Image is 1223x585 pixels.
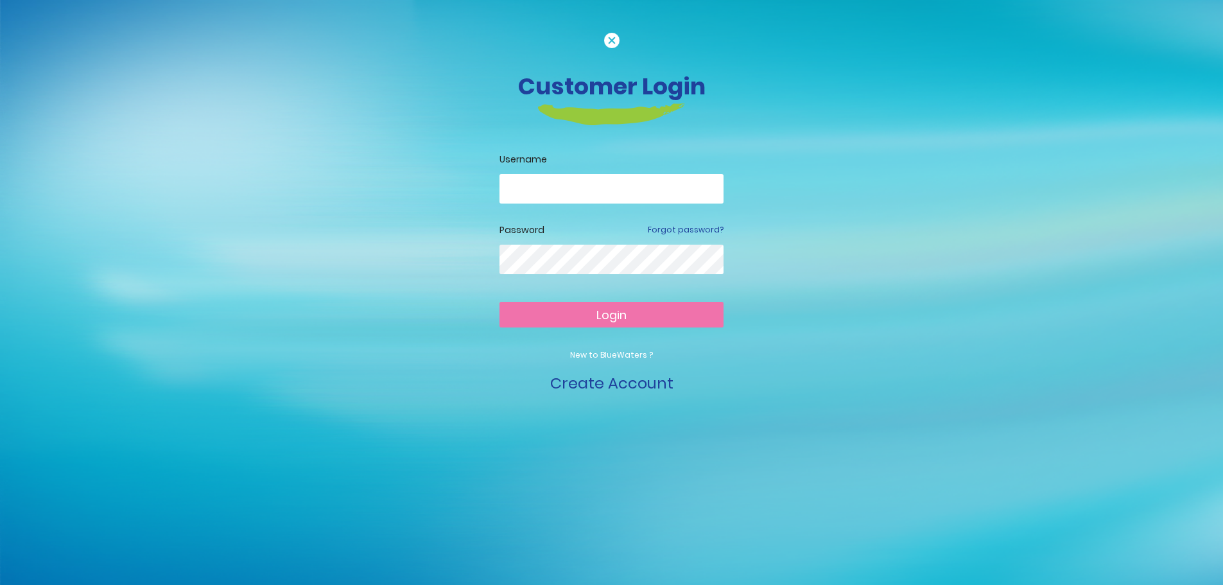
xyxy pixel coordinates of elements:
[499,153,724,166] label: Username
[499,349,724,361] p: New to BlueWaters ?
[550,372,673,394] a: Create Account
[499,223,544,237] label: Password
[648,224,724,236] a: Forgot password?
[596,307,627,323] span: Login
[499,302,724,327] button: Login
[538,103,685,125] img: login-heading-border.png
[256,73,968,100] h3: Customer Login
[604,33,620,48] img: cancel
